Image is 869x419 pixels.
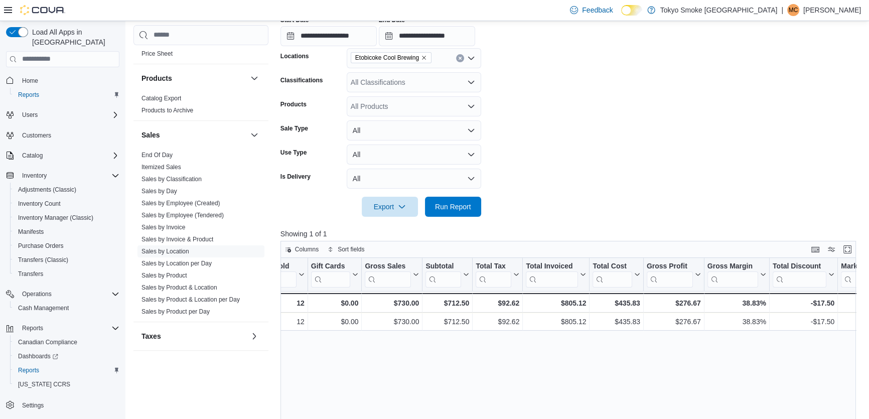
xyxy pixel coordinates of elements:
[435,202,471,212] span: Run Report
[141,130,160,140] h3: Sales
[141,308,210,316] span: Sales by Product per Day
[10,183,123,197] button: Adjustments (Classic)
[18,256,68,264] span: Transfers (Classic)
[280,100,307,108] label: Products
[248,330,260,342] button: Taxes
[141,296,240,304] span: Sales by Product & Location per Day
[324,243,368,255] button: Sort fields
[18,288,119,300] span: Operations
[18,399,48,411] a: Settings
[379,26,475,46] input: Press the down key to open a popover containing a calendar.
[467,78,475,86] button: Open list of options
[456,54,464,62] button: Clear input
[14,226,119,238] span: Manifests
[280,52,309,60] label: Locations
[14,364,43,376] a: Reports
[141,271,187,280] span: Sales by Product
[476,297,519,309] div: $92.62
[14,89,119,101] span: Reports
[141,200,220,207] a: Sales by Employee (Created)
[355,53,419,63] span: Etobicoke Cool Brewing
[141,259,212,267] span: Sales by Location per Day
[781,4,783,16] p: |
[14,364,119,376] span: Reports
[18,170,119,182] span: Inventory
[14,89,43,101] a: Reports
[10,88,123,102] button: Reports
[18,398,119,411] span: Settings
[467,54,475,62] button: Open list of options
[2,169,123,183] button: Inventory
[582,5,613,15] span: Feedback
[526,297,586,309] div: $805.12
[2,149,123,163] button: Catalog
[141,152,173,159] a: End Of Day
[141,296,240,303] a: Sales by Product & Location per Day
[14,378,119,390] span: Washington CCRS
[141,73,172,83] h3: Products
[18,214,93,222] span: Inventory Manager (Classic)
[14,212,119,224] span: Inventory Manager (Classic)
[141,176,202,183] a: Sales by Classification
[14,350,62,362] a: Dashboards
[787,4,799,16] div: Mitchell Catalano
[280,124,308,132] label: Sale Type
[425,297,469,309] div: $712.50
[660,4,778,16] p: Tokyo Smoke [GEOGRAPHIC_DATA]
[14,198,119,210] span: Inventory Count
[18,304,69,312] span: Cash Management
[141,235,213,243] span: Sales by Invoice & Product
[825,243,837,255] button: Display options
[18,352,58,360] span: Dashboards
[841,243,853,255] button: Enter fullscreen
[22,131,51,139] span: Customers
[280,229,862,239] p: Showing 1 of 1
[18,129,55,142] a: Customers
[10,267,123,281] button: Transfers
[14,336,81,348] a: Canadian Compliance
[18,366,39,374] span: Reports
[141,50,173,58] span: Price Sheet
[18,270,43,278] span: Transfers
[18,150,47,162] button: Catalog
[141,236,213,243] a: Sales by Invoice & Product
[593,297,640,309] div: $435.83
[141,187,177,195] span: Sales by Day
[10,197,123,211] button: Inventory Count
[141,163,181,171] span: Itemized Sales
[425,197,481,217] button: Run Report
[141,199,220,207] span: Sales by Employee (Created)
[18,109,119,121] span: Users
[141,248,189,255] a: Sales by Location
[141,107,193,114] a: Products to Archive
[18,228,44,236] span: Manifests
[311,297,358,309] div: $0.00
[141,106,193,114] span: Products to Archive
[14,254,119,266] span: Transfers (Classic)
[22,111,38,119] span: Users
[2,128,123,143] button: Customers
[133,149,268,322] div: Sales
[280,149,307,157] label: Use Type
[14,240,119,252] span: Purchase Orders
[280,26,377,46] input: Press the down key to open a popover containing a calendar.
[2,287,123,301] button: Operations
[141,211,224,219] span: Sales by Employee (Tendered)
[621,5,642,16] input: Dark Mode
[141,130,246,140] button: Sales
[347,169,481,189] button: All
[10,239,123,253] button: Purchase Orders
[141,308,210,315] a: Sales by Product per Day
[2,397,123,412] button: Settings
[347,120,481,141] button: All
[14,198,65,210] a: Inventory Count
[14,302,73,314] a: Cash Management
[14,378,74,390] a: [US_STATE] CCRS
[10,349,123,363] a: Dashboards
[18,91,39,99] span: Reports
[141,247,189,255] span: Sales by Location
[18,338,77,346] span: Canadian Compliance
[141,164,181,171] a: Itemized Sales
[467,102,475,110] button: Open list of options
[18,322,119,334] span: Reports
